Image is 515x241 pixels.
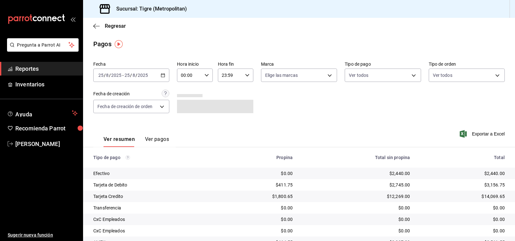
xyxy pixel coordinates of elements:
[93,193,213,200] div: Tarjeta Credito
[15,109,69,117] span: Ayuda
[433,72,452,78] span: Ver todos
[145,136,169,147] button: Ver pagos
[130,73,132,78] span: /
[4,46,79,53] a: Pregunta a Parrot AI
[126,155,130,160] svg: Los pagos realizados con Pay y otras terminales son montos brutos.
[177,62,212,67] label: Hora inicio
[349,72,368,78] span: Ver todos
[93,228,213,234] div: CxC Empleados
[420,205,505,211] div: $0.00
[98,73,104,78] input: --
[104,73,106,78] span: /
[109,73,111,78] span: /
[420,155,505,160] div: Total
[111,5,187,13] h3: Sucursal: Tigre (Metropolitan)
[303,182,410,188] div: $2,745.00
[261,62,337,67] label: Marca
[93,216,213,223] div: CxC Empleados
[93,155,213,160] div: Tipo de pago
[420,170,505,177] div: $2,440.00
[111,73,122,78] input: ----
[17,42,69,48] span: Pregunta a Parrot AI
[15,140,78,148] span: [PERSON_NAME]
[137,73,148,78] input: ----
[93,170,213,177] div: Efectivo
[223,155,293,160] div: Propina
[429,62,505,67] label: Tipo de orden
[93,182,213,188] div: Tarjeta de Debito
[15,124,78,133] span: Recomienda Parrot
[461,130,505,138] button: Exportar a Excel
[93,23,126,29] button: Regresar
[218,62,253,67] label: Hora fin
[124,73,130,78] input: --
[223,193,293,200] div: $1,800.65
[93,62,169,67] label: Fecha
[93,91,130,97] div: Fecha de creación
[223,170,293,177] div: $0.00
[93,205,213,211] div: Transferencia
[97,103,152,110] span: Fecha de creación de orden
[70,17,75,22] button: open_drawer_menu
[303,155,410,160] div: Total sin propina
[420,182,505,188] div: $3,156.75
[223,182,293,188] div: $411.75
[135,73,137,78] span: /
[15,80,78,89] span: Inventarios
[223,205,293,211] div: $0.00
[15,64,78,73] span: Reportes
[420,216,505,223] div: $0.00
[420,228,505,234] div: $0.00
[303,170,410,177] div: $2,440.00
[8,232,78,238] span: Sugerir nueva función
[105,23,126,29] span: Regresar
[7,38,79,52] button: Pregunta a Parrot AI
[106,73,109,78] input: --
[104,136,169,147] div: navigation tabs
[122,73,124,78] span: -
[420,193,505,200] div: $14,069.65
[345,62,421,67] label: Tipo de pago
[223,216,293,223] div: $0.00
[115,40,123,48] img: Tooltip marker
[93,39,111,49] div: Pagos
[104,136,135,147] button: Ver resumen
[265,72,298,78] span: Elige las marcas
[303,228,410,234] div: $0.00
[132,73,135,78] input: --
[303,205,410,211] div: $0.00
[303,193,410,200] div: $12,269.00
[223,228,293,234] div: $0.00
[303,216,410,223] div: $0.00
